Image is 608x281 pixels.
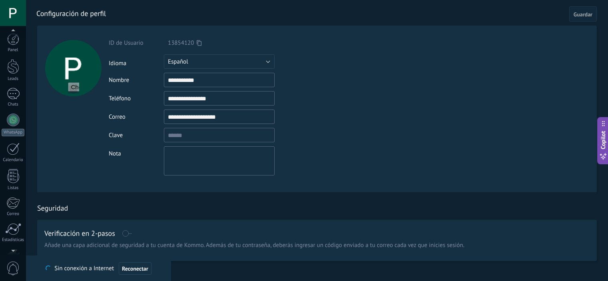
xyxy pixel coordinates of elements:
[46,262,151,275] div: Sin conexión a Internet
[119,262,152,275] button: Reconectar
[109,113,164,121] div: Correo
[2,102,25,107] div: Chats
[109,39,164,47] div: ID de Usuario
[168,58,188,66] span: Español
[2,129,24,136] div: WhatsApp
[44,241,464,249] span: Añade una capa adicional de seguridad a tu cuenta de Kommo. Además de tu contraseña, deberás ingr...
[44,230,115,237] h1: Verificación en 2-pasos
[2,76,25,82] div: Leads
[109,95,164,102] div: Teléfono
[2,48,25,53] div: Panel
[122,266,148,271] span: Reconectar
[164,54,275,69] button: Español
[2,237,25,243] div: Estadísticas
[574,12,592,17] span: Guardar
[2,157,25,163] div: Calendario
[599,131,607,149] span: Copilot
[109,146,164,157] div: Nota
[109,56,164,67] div: Idioma
[109,132,164,139] div: Clave
[37,203,68,213] h1: Seguridad
[2,185,25,191] div: Listas
[569,6,597,22] button: Guardar
[109,76,164,84] div: Nombre
[2,211,25,217] div: Correo
[168,39,194,47] span: 13854120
